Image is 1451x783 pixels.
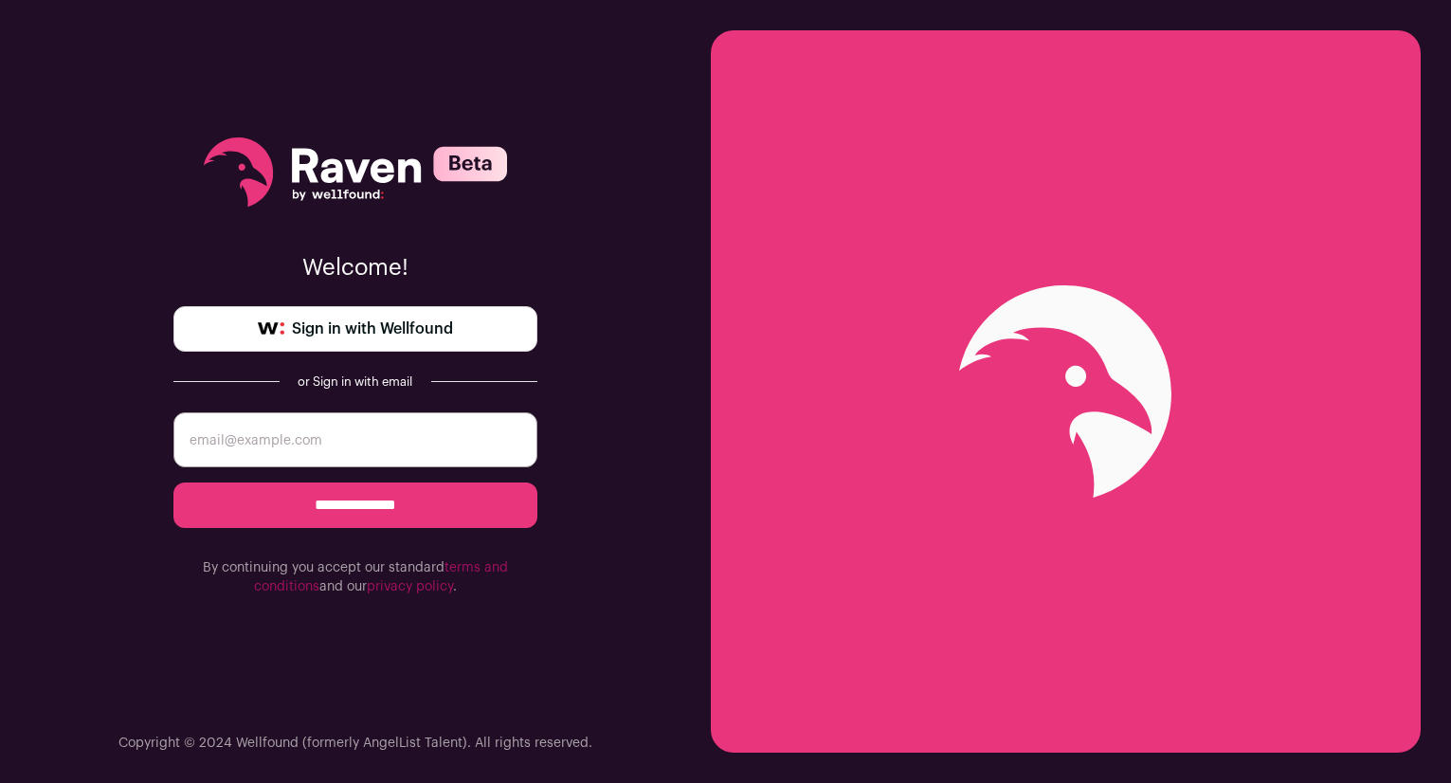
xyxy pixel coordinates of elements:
a: privacy policy [367,580,453,593]
img: wellfound-symbol-flush-black-fb3c872781a75f747ccb3a119075da62bfe97bd399995f84a933054e44a575c4.png [258,322,284,336]
a: terms and conditions [254,561,508,593]
p: Welcome! [173,253,537,283]
p: By continuing you accept our standard and our . [173,558,537,596]
a: Sign in with Wellfound [173,306,537,352]
p: Copyright © 2024 Wellfound (formerly AngelList Talent). All rights reserved. [118,734,592,753]
input: email@example.com [173,412,537,467]
div: or Sign in with email [295,374,416,390]
span: Sign in with Wellfound [292,318,453,340]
